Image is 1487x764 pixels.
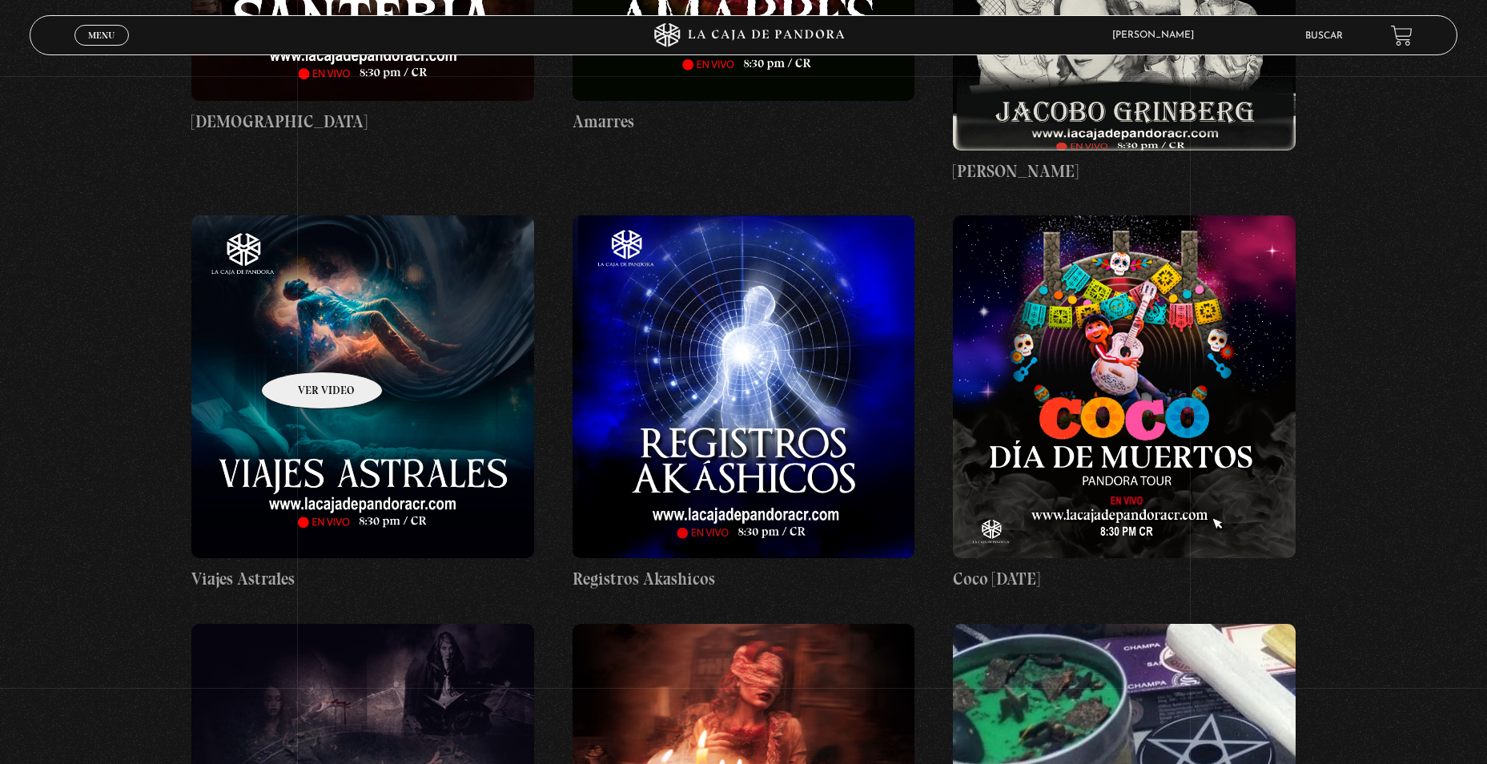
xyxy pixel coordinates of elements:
a: Registros Akashicos [573,215,915,591]
a: Buscar [1305,31,1343,41]
h4: Registros Akashicos [573,566,915,592]
span: Cerrar [83,44,121,55]
h4: Coco [DATE] [953,566,1296,592]
a: Viajes Astrales [191,215,534,591]
h4: Viajes Astrales [191,566,534,592]
span: Menu [88,30,115,40]
h4: Amarres [573,109,915,135]
a: Coco [DATE] [953,215,1296,591]
a: View your shopping cart [1391,25,1413,46]
h4: [PERSON_NAME] [953,159,1296,184]
h4: [DEMOGRAPHIC_DATA] [191,109,534,135]
span: [PERSON_NAME] [1104,30,1210,40]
